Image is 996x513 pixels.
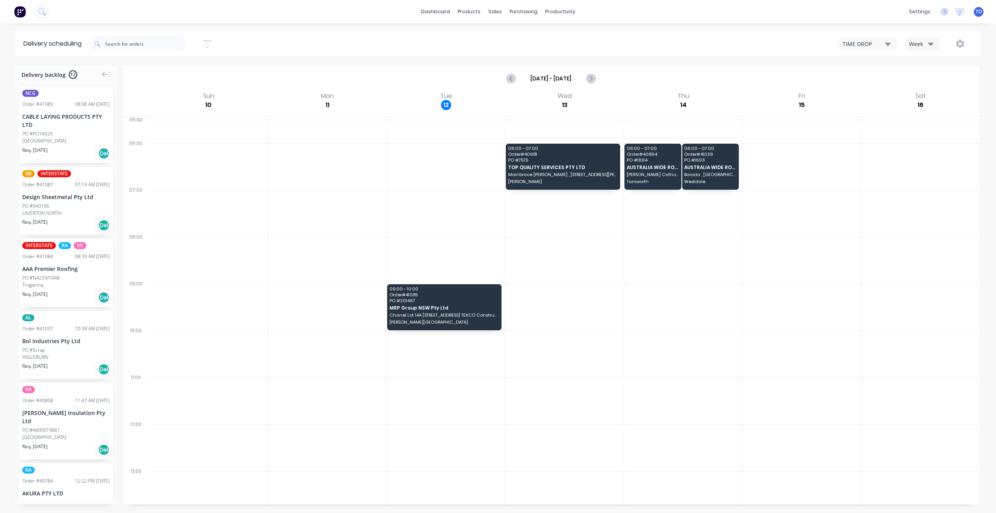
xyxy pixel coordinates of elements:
span: Req. [DATE] [22,219,48,226]
div: Bol Industries Pty Ltd [22,337,110,345]
div: 13 [560,100,570,110]
span: Mainbrace [PERSON_NAME] , [STREET_ADDRESS][PERSON_NAME] [508,172,617,177]
div: [GEOGRAPHIC_DATA] [22,137,110,144]
div: Tue [438,92,454,100]
div: PO #PO74929 [22,130,53,137]
button: Week [905,37,940,51]
div: PO #940196 [22,203,49,210]
div: Sun [201,92,217,100]
div: Truganina, [22,281,110,289]
span: Baiada , [GEOGRAPHIC_DATA] [684,172,736,177]
span: PO # 1694 [627,158,679,162]
span: INTERSTATE [37,170,71,177]
a: dashboard [417,6,454,18]
span: RA [22,467,35,474]
div: 06:00 [123,139,149,185]
div: AKURA PTY LTD [22,489,110,497]
div: Order # 41089 [22,101,53,108]
div: 05:30 [123,115,149,139]
div: 11:47 AM [DATE] [75,397,110,404]
span: Order # 40981 [508,152,617,157]
div: PO #PO014025 Bldg 6 [22,499,70,506]
div: Fri [796,92,807,100]
span: [PERSON_NAME][GEOGRAPHIC_DATA] [390,320,498,324]
span: [PERSON_NAME] Catholic College Tribe St [627,172,679,177]
div: AAA Premier Roofing [22,265,110,273]
div: [PERSON_NAME] Insulation Pty Ltd [22,409,110,425]
div: CABLE LAYING PRODUCTS PTY LTD [22,112,110,129]
span: Chanel Lot 14A [STREET_ADDRESS] TEXCO Constructions Site [390,313,498,317]
span: Req. [DATE] [22,291,48,298]
div: Del [98,148,110,159]
span: Order # 40894 [627,152,679,157]
div: 10:38 AM [DATE] [75,325,110,332]
div: PO #N4233/1048 [22,274,60,281]
div: 16 [916,100,926,110]
div: 12 [441,100,451,110]
div: Thu [675,92,692,100]
div: Del [98,444,110,456]
div: Order # 41087 [22,181,53,188]
div: 11:00 [123,373,149,420]
span: Req. [DATE] [22,363,48,370]
div: Order # 40784 [22,477,53,484]
div: 14 [678,100,688,110]
span: RR [74,242,86,249]
div: Order # 41037 [22,325,53,332]
span: AUSTRALIA WIDE ROOFING [627,165,679,170]
span: [PERSON_NAME] [508,179,617,184]
div: products [454,6,484,18]
span: Delivery backlog [21,71,66,79]
span: TO [976,8,982,15]
div: purchasing [506,6,541,18]
span: PO # 1693 [684,158,736,162]
button: TIME DROP [838,38,897,50]
span: Tamworth [627,179,679,184]
span: Order # 41039 [684,152,736,157]
div: Design Sheetmetal Pty Ltd [22,193,110,201]
div: Sat [913,92,928,100]
div: TIME DROP [843,40,885,48]
div: Delivery scheduling [16,31,89,56]
div: Order # 40808 [22,397,53,404]
div: 08:00 [123,232,149,279]
span: 09:00 - 10:00 [390,287,498,291]
div: 15 [797,100,807,110]
div: Wed [555,92,574,100]
span: 06:00 - 07:00 [508,146,617,151]
div: settings [905,6,934,18]
span: NCG [22,90,39,97]
div: LAVERTON NORTH [22,210,110,217]
span: PO # 7575 [508,158,617,162]
div: Del [98,292,110,303]
img: Factory [14,6,26,18]
div: INGLEBURN [22,354,110,361]
span: Req. [DATE] [22,147,48,154]
div: 12:22 PM [DATE] [75,477,110,484]
span: BB [22,170,35,177]
div: 09:00 [123,279,149,326]
span: 12 [69,70,77,79]
span: TOP QUALITY SERVICES PTY LTD [508,165,617,170]
span: PO # 201467 [390,298,498,303]
div: PO #Scrap [22,347,45,354]
div: 08:08 AM [DATE] [75,101,110,108]
span: AUSTRALIA WIDE ROOFING [684,165,736,170]
div: 07:19 AM [DATE] [75,181,110,188]
div: PO #4600019661 [22,427,60,434]
div: 10 [203,100,213,110]
span: RR [22,386,35,393]
span: Order # 41085 [390,292,498,297]
div: 10:00 [123,326,149,373]
span: INTERSTATE [22,242,56,249]
div: Mon [318,92,336,100]
div: sales [484,6,506,18]
div: Del [98,219,110,231]
div: Order # 41084 [22,253,53,260]
div: 08:39 AM [DATE] [75,253,110,260]
div: 11 [322,100,333,110]
div: Del [98,363,110,375]
span: Req. [DATE] [22,443,48,450]
div: 07:00 [123,185,149,232]
input: Search for orders [105,36,187,52]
